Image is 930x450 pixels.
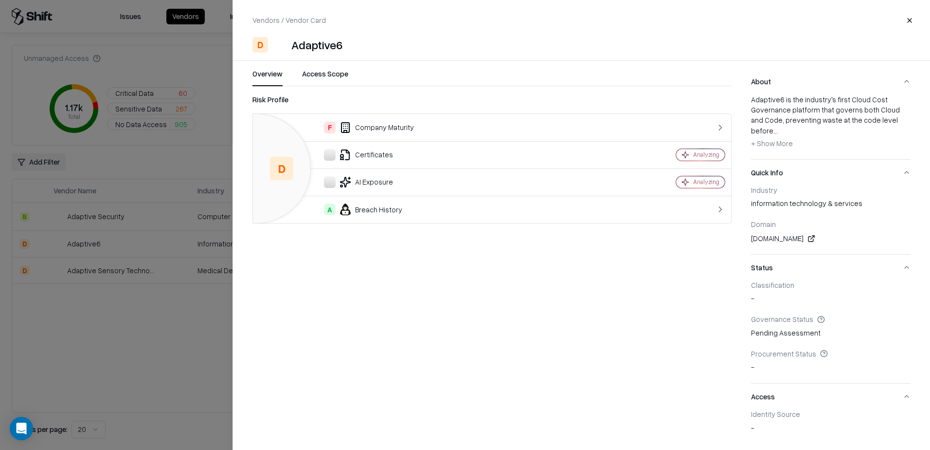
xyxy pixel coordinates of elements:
[751,328,911,341] div: Pending Assessment
[773,126,778,135] span: ...
[751,255,911,281] button: Status
[751,94,911,151] div: Adaptive6 is the industry's first Cloud Cost Governance platform that governs both Cloud and Code...
[261,176,596,188] div: AI Exposure
[751,349,911,358] div: Procurement Status
[751,69,911,94] button: About
[252,37,268,53] div: D
[751,315,911,323] div: Governance Status
[751,281,911,289] div: Classification
[751,293,911,307] div: -
[751,281,911,383] div: Status
[693,178,719,186] div: Analyzing
[751,410,911,418] div: Identity Source
[751,362,911,375] div: -
[261,204,596,215] div: Breach History
[272,37,287,53] img: Adaptive6
[693,150,719,159] div: Analyzing
[324,122,336,133] div: F
[324,204,336,215] div: A
[252,69,283,86] button: Overview
[751,384,911,410] button: Access
[751,186,911,254] div: Quick Info
[751,160,911,186] button: Quick Info
[751,136,793,151] button: + Show More
[751,186,911,194] div: Industry
[261,122,596,133] div: Company Maturity
[751,423,911,436] div: -
[751,220,911,228] div: Domain
[751,233,911,244] div: [DOMAIN_NAME]
[302,69,348,86] button: Access Scope
[751,94,911,159] div: About
[270,157,293,180] div: D
[252,94,732,106] div: Risk Profile
[261,149,596,161] div: Certificates
[751,139,793,148] span: + Show More
[751,198,911,212] div: information technology & services
[291,37,342,53] div: Adaptive6
[252,15,326,25] p: Vendors / Vendor Card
